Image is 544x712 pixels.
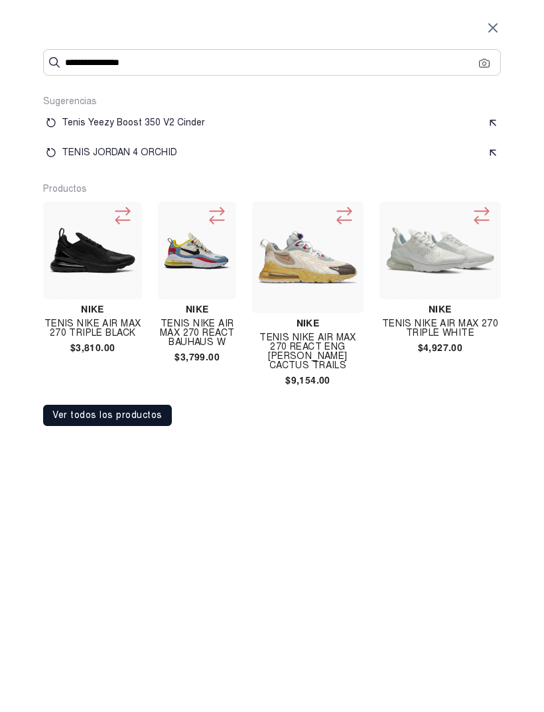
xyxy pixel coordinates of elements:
[62,118,482,127] p: Tenis Yeezy Boost 350 V2 Cinder
[46,117,56,128] img: restart.svg
[43,183,501,195] p: Productos
[252,333,364,370] h4: TENIS NIKE AIR MAX 270 REACT ENG [PERSON_NAME] CACTUS TRAILS
[252,376,364,385] h4: $9,154.00
[257,207,358,308] img: TENIS NIKE AIR MAX 270 REACT ENG TRAVIS SCOTT CACTUS TRAILS
[62,148,482,157] p: TENIS JORDAN 4 ORCHID
[379,319,501,338] h4: TENIS NIKE AIR MAX 270 TRIPLE WHITE
[488,117,498,128] img: suggest.svg
[158,352,236,362] h4: $3,799.00
[479,58,490,68] img: Cámara
[43,305,142,314] h4: Nike
[49,57,60,68] img: Buscar
[379,305,501,314] h4: Nike
[163,217,231,285] img: Tenis Nike Air Max 270 React Bauhaus W
[488,147,498,158] img: suggest.svg
[48,227,137,274] img: Tenis Nike Air Max 270 Triple Black
[43,319,142,338] h4: Tenis Nike Air Max 270 Triple Black
[252,319,364,328] h4: Nike
[43,405,172,426] button: Ver todos los productos
[158,305,236,314] h4: Nike
[43,343,142,352] h4: $3,810.00
[46,147,56,158] img: restart.svg
[158,319,236,347] h4: Tenis Nike Air Max 270 React Bauhaus W
[385,226,496,275] img: TENIS NIKE AIR MAX 270 TRIPLE WHITE
[43,96,501,107] p: Sugerencias
[379,343,501,352] h4: $4,927.00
